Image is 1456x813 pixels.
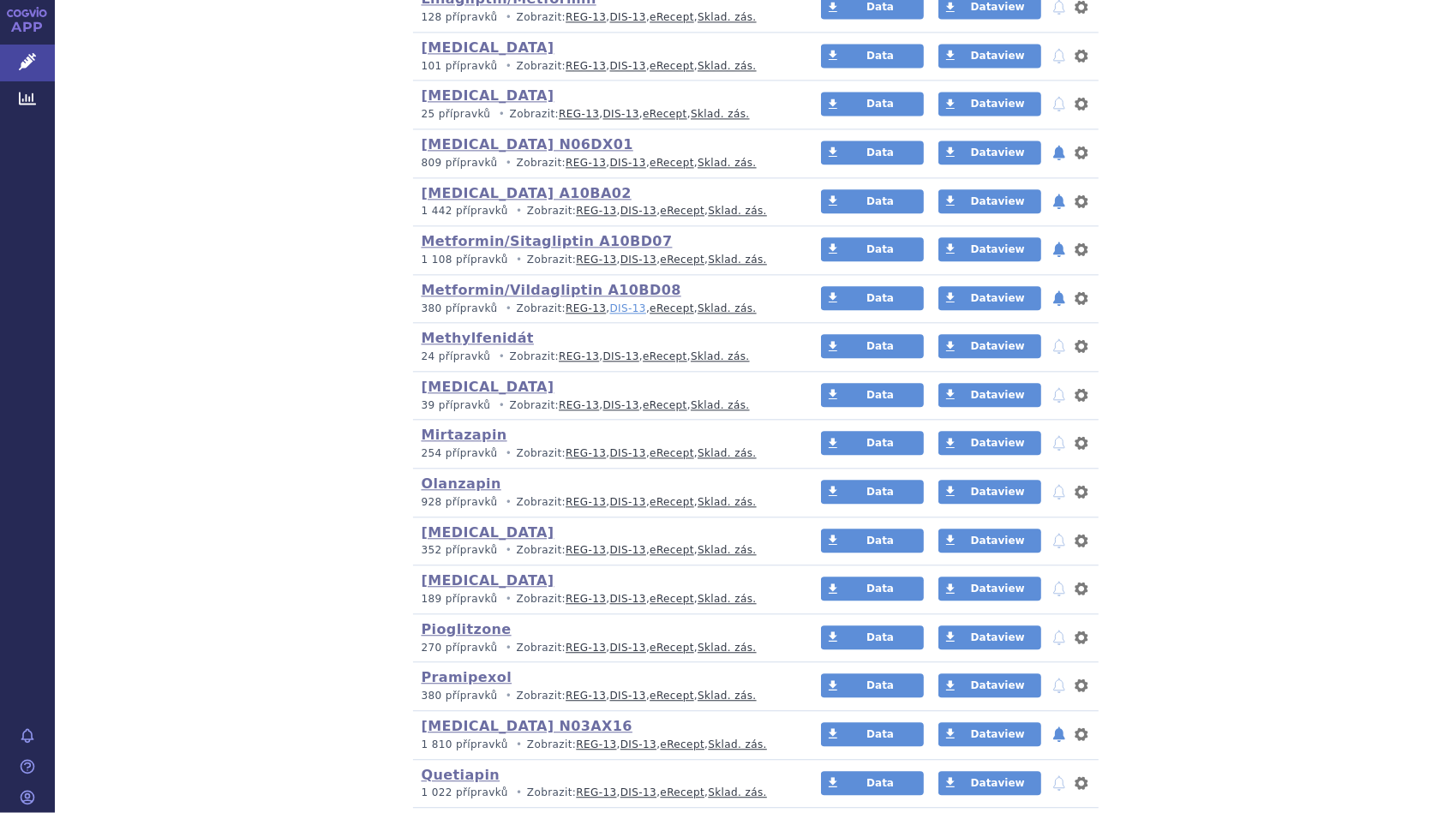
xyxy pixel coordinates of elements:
[971,292,1025,304] span: Dataview
[650,544,694,556] a: eRecept
[610,544,646,556] a: DIS-13
[938,673,1041,697] a: Dataview
[422,572,554,589] a: [MEDICAL_DATA]
[821,140,924,164] a: Data
[501,641,517,655] i: •
[660,254,704,266] a: eRecept
[576,738,616,750] a: REG-13
[422,157,498,169] span: 809 přípravků
[1073,142,1090,163] button: nastavení
[971,243,1025,255] span: Dataview
[422,185,632,201] a: [MEDICAL_DATA] A10BA02
[1073,627,1090,648] button: nastavení
[821,383,924,407] a: Data
[698,690,757,702] a: Sklad. zás.
[650,60,694,72] a: eRecept
[1073,433,1090,453] button: nastavení
[650,593,694,605] a: eRecept
[422,738,508,750] span: 1 810 přípravků
[1073,385,1090,405] button: nastavení
[566,544,606,556] a: REG-13
[512,786,527,800] i: •
[610,690,646,702] a: DIS-13
[610,157,646,169] a: DIS-13
[971,340,1025,352] span: Dataview
[620,786,656,798] a: DIS-13
[821,673,924,697] a: Data
[501,156,517,170] i: •
[650,642,694,654] a: eRecept
[620,205,656,217] a: DIS-13
[422,592,789,607] p: Zobrazit: , , ,
[603,399,639,411] a: DIS-13
[866,340,894,352] span: Data
[938,334,1041,358] a: Dataview
[610,447,646,459] a: DIS-13
[971,777,1025,789] span: Dataview
[1051,93,1068,114] button: notifikace
[971,728,1025,740] span: Dataview
[866,389,894,401] span: Data
[610,11,646,23] a: DIS-13
[938,44,1041,68] a: Dataview
[620,738,656,750] a: DIS-13
[422,108,491,120] span: 25 přípravků
[1073,578,1090,599] button: nastavení
[866,583,894,595] span: Data
[698,447,757,459] a: Sklad. zás.
[971,389,1025,401] span: Dataview
[1073,336,1090,356] button: nastavení
[938,189,1041,213] a: Dataview
[821,577,924,601] a: Data
[1051,627,1068,648] button: notifikace
[821,334,924,358] a: Data
[1073,93,1090,114] button: nastavení
[422,10,789,25] p: Zobrazit: , , ,
[971,486,1025,498] span: Dataview
[422,524,554,541] a: [MEDICAL_DATA]
[938,237,1041,261] a: Dataview
[610,496,646,508] a: DIS-13
[422,302,789,316] p: Zobrazit: , , ,
[698,302,757,314] a: Sklad. zás.
[422,107,789,122] p: Zobrazit: , , ,
[501,495,517,510] i: •
[422,136,633,152] a: [MEDICAL_DATA] N06DX01
[866,535,894,547] span: Data
[559,108,599,120] a: REG-13
[938,577,1041,601] a: Dataview
[494,107,510,122] i: •
[422,621,512,637] a: Pioglitzone
[821,189,924,213] a: Data
[698,496,757,508] a: Sklad. zás.
[1073,288,1090,308] button: nastavení
[708,205,767,217] a: Sklad. zás.
[1051,336,1068,356] button: notifikace
[698,593,757,605] a: Sklad. zás.
[422,350,789,364] p: Zobrazit: , , ,
[422,543,789,558] p: Zobrazit: , , ,
[566,302,606,314] a: REG-13
[866,437,894,449] span: Data
[650,447,694,459] a: eRecept
[422,786,789,800] p: Zobrazit: , , ,
[650,11,694,23] a: eRecept
[603,350,639,362] a: DIS-13
[422,204,789,218] p: Zobrazit: , , ,
[698,60,757,72] a: Sklad. zás.
[821,480,924,504] a: Data
[566,593,606,605] a: REG-13
[938,140,1041,164] a: Dataview
[422,690,498,702] span: 380 přípravků
[566,447,606,459] a: REG-13
[660,738,704,750] a: eRecept
[620,254,656,266] a: DIS-13
[691,108,750,120] a: Sklad. zás.
[559,350,599,362] a: REG-13
[971,146,1025,158] span: Dataview
[971,535,1025,547] span: Dataview
[821,44,924,68] a: Data
[512,204,527,218] i: •
[866,777,894,789] span: Data
[821,625,924,649] a: Data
